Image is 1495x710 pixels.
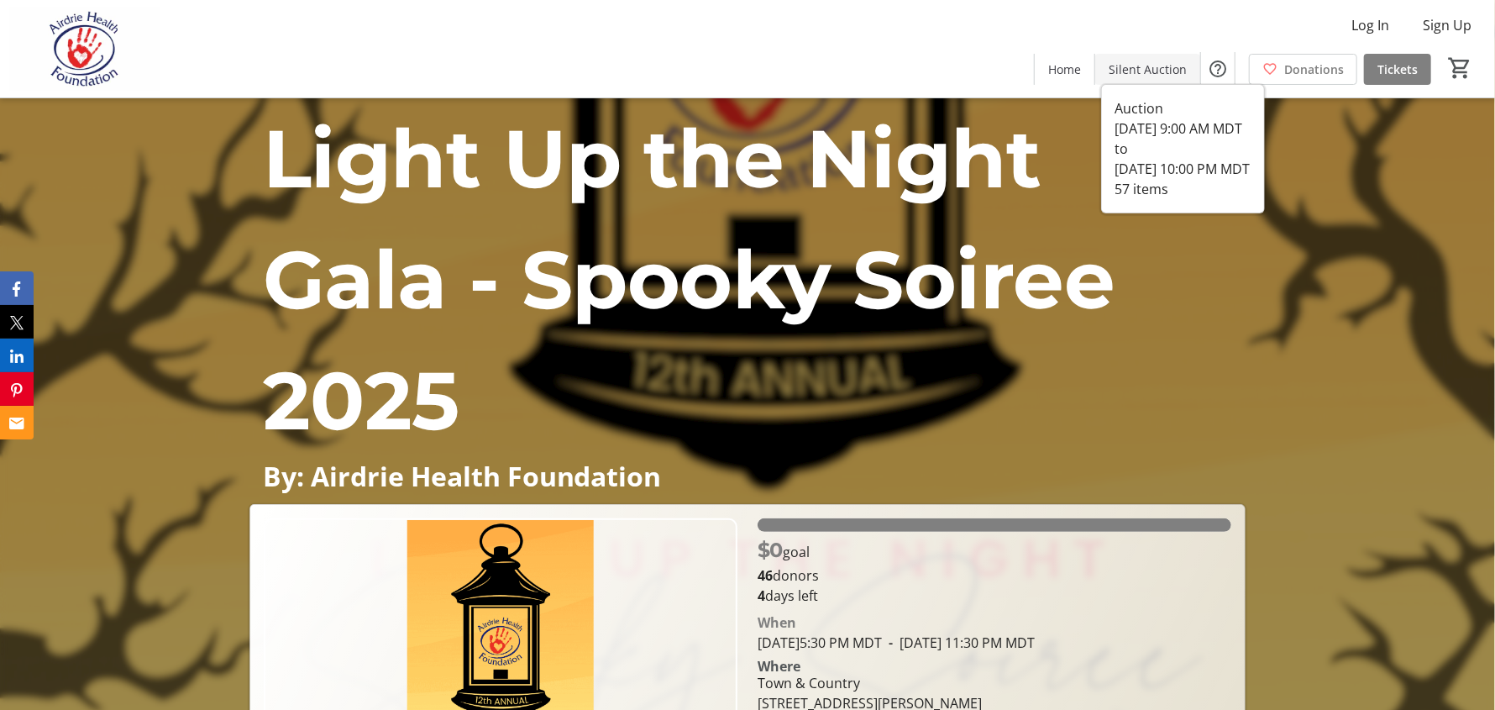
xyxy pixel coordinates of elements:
span: [DATE] 5:30 PM MDT [758,634,882,652]
div: Town & Country [758,673,982,693]
span: Sign Up [1423,15,1471,35]
span: Light Up the Night Gala - Spooky Soiree 2025 [263,109,1115,450]
div: [DATE] 10:00 PM MDT [1115,159,1251,179]
span: - [882,634,900,652]
span: $0 [758,538,783,562]
p: donors [758,565,1231,586]
button: Sign Up [1409,12,1485,39]
div: 100% of fundraising goal reached [758,518,1231,532]
div: When [758,613,796,633]
p: goal [758,535,810,565]
span: 4 [758,586,765,605]
div: Where [758,660,800,673]
div: to [1115,139,1251,159]
p: By: Airdrie Health Foundation [263,461,1233,491]
a: Home [1035,54,1094,85]
button: Help [1201,52,1235,86]
button: Cart [1445,53,1475,83]
div: 57 items [1115,179,1251,199]
span: Tickets [1377,60,1418,78]
div: Auction [1115,98,1251,118]
img: Airdrie Health Foundation's Logo [10,7,160,91]
button: Log In [1338,12,1403,39]
div: [DATE] 9:00 AM MDT [1115,118,1251,139]
a: Silent Auction [1095,54,1200,85]
p: days left [758,586,1231,606]
span: Silent Auction [1109,60,1187,78]
a: Donations [1249,54,1357,85]
span: Home [1048,60,1081,78]
b: 46 [758,566,773,585]
a: Tickets [1364,54,1431,85]
span: [DATE] 11:30 PM MDT [882,634,1035,652]
span: Donations [1284,60,1344,78]
span: Log In [1351,15,1389,35]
